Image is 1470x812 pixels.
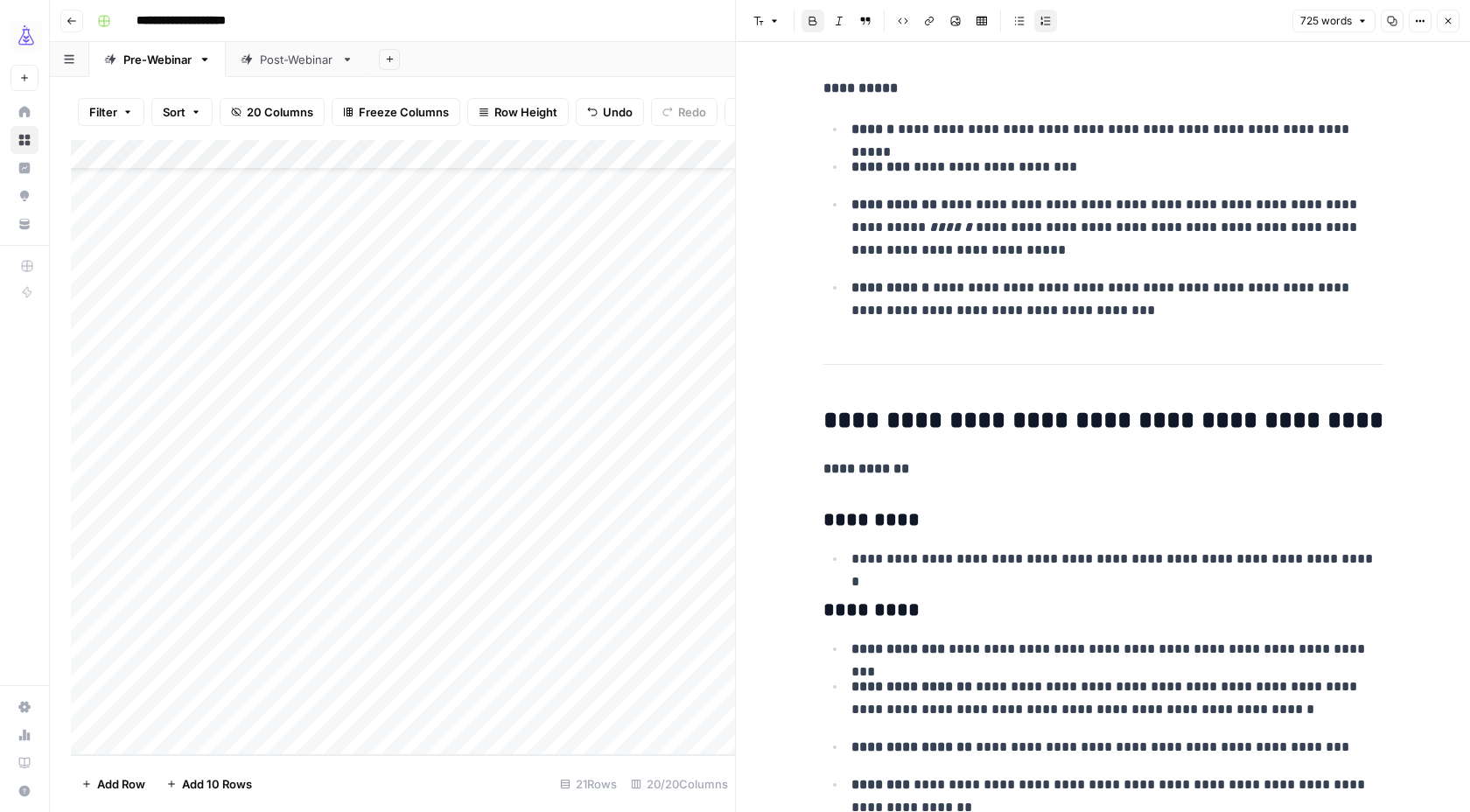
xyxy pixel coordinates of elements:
span: Filter [89,103,117,121]
button: Redo [651,98,717,126]
a: Post-Webinar [226,42,368,77]
div: 21 Rows [553,770,624,798]
span: Sort [163,103,185,121]
span: Add 10 Rows [182,775,252,793]
button: Workspace: AirOps Growth [10,14,38,58]
a: Your Data [10,210,38,238]
a: Usage [10,721,38,749]
button: 20 Columns [220,98,325,126]
div: 20/20 Columns [624,770,735,798]
a: Home [10,98,38,126]
button: Undo [576,98,644,126]
button: Help + Support [10,777,38,805]
span: Add Row [97,775,145,793]
span: 20 Columns [247,103,313,121]
a: Pre-Webinar [89,42,226,77]
button: 725 words [1292,10,1375,32]
a: Settings [10,693,38,721]
button: Freeze Columns [332,98,460,126]
div: Post-Webinar [260,51,334,68]
span: Undo [603,103,633,121]
img: AirOps Growth Logo [10,20,42,52]
a: Opportunities [10,182,38,210]
span: Freeze Columns [359,103,449,121]
button: Row Height [467,98,569,126]
span: Redo [678,103,706,121]
button: Sort [151,98,213,126]
button: Add Row [71,770,156,798]
span: Row Height [494,103,557,121]
a: Browse [10,126,38,154]
a: Insights [10,154,38,182]
button: Add 10 Rows [156,770,262,798]
a: Learning Hub [10,749,38,777]
span: 725 words [1300,13,1352,29]
div: Pre-Webinar [123,51,192,68]
button: Filter [78,98,144,126]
